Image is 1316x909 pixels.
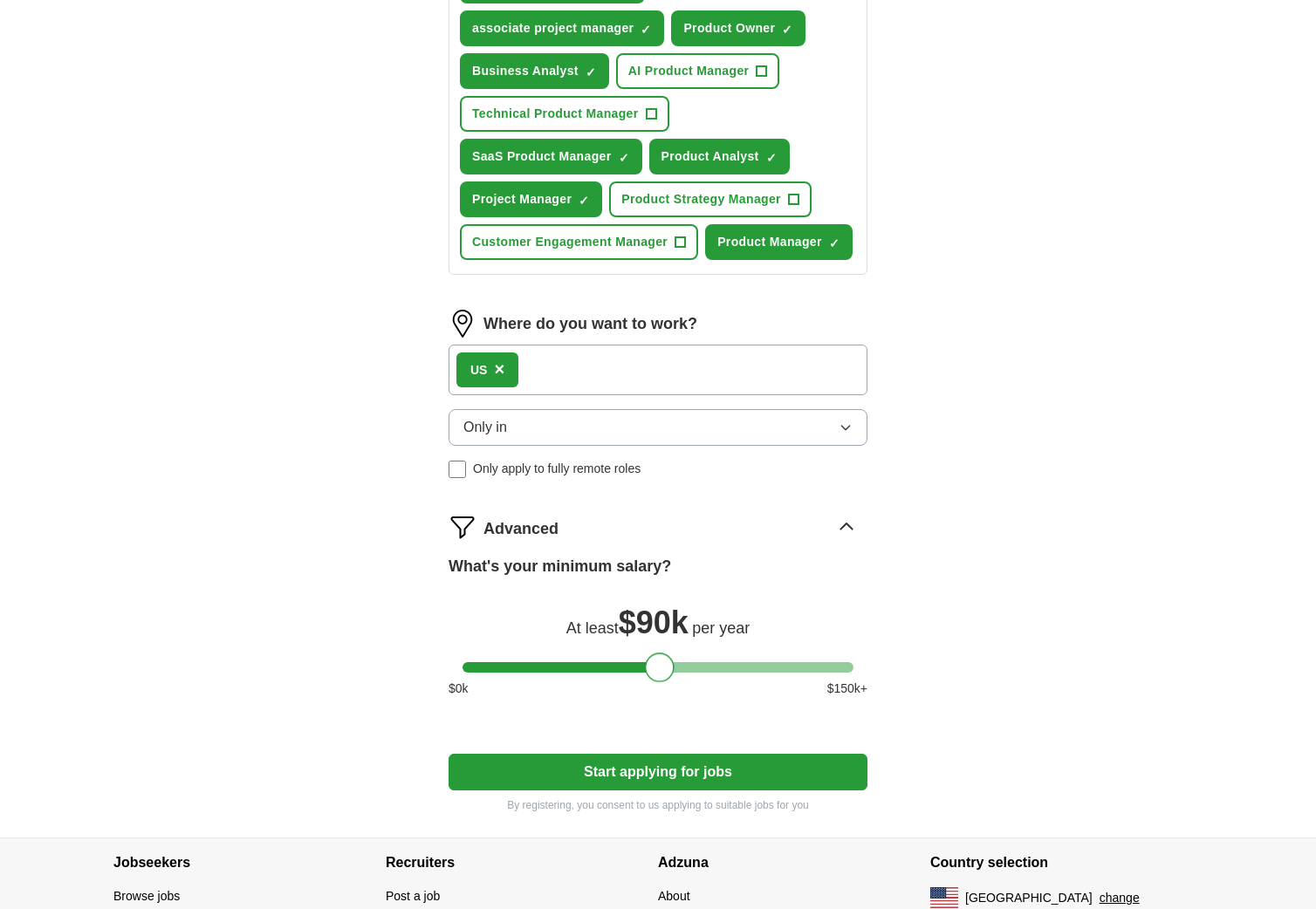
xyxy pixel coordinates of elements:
label: What's your minimum salary? [449,555,671,578]
button: change [1100,889,1140,907]
span: Product Strategy Manager [621,190,781,208]
span: ✓ [641,23,651,37]
span: ✓ [766,151,777,165]
button: Start applying for jobs [449,754,867,790]
button: × [494,357,504,383]
button: Product Owner✓ [671,10,805,46]
span: Customer Engagement Manager [472,233,668,251]
span: $ 90k [619,605,689,640]
span: Technical Product Manager [472,105,639,123]
span: per year [692,619,750,637]
span: ✓ [619,151,629,165]
p: By registering, you consent to us applying to suitable jobs for you [449,797,867,813]
span: ✓ [829,236,840,250]
button: Project Manager✓ [460,181,602,217]
img: location.png [449,310,476,338]
img: US flag [930,887,958,908]
label: Where do you want to work? [483,312,697,336]
button: Technical Product Manager [460,96,669,132]
a: Post a job [386,889,440,903]
span: Only apply to fully remote roles [473,460,641,478]
span: Product Owner [683,19,775,38]
button: Product Strategy Manager [609,181,812,217]
span: associate project manager [472,19,634,38]
span: $ 0 k [449,680,469,698]
button: associate project manager✓ [460,10,664,46]
button: Business Analyst✓ [460,53,609,89]
a: About [658,889,690,903]
button: Product Manager✓ [705,224,853,260]
span: ✓ [579,194,589,208]
button: Customer Engagement Manager [460,224,698,260]
span: Project Manager [472,190,572,208]
input: Only apply to fully remote roles [449,461,466,478]
button: AI Product Manager [616,53,780,89]
span: Advanced [483,517,559,541]
button: SaaS Product Manager✓ [460,139,642,174]
a: Browse jobs [113,889,180,903]
button: Only in [449,409,867,446]
button: Product Analyst✓ [649,139,790,174]
img: filter [449,513,476,541]
span: At least [566,619,619,637]
span: Product Analyst [661,147,759,166]
span: $ 150 k+ [827,680,867,698]
span: Only in [463,417,507,438]
span: ✓ [586,65,596,79]
h4: Country selection [930,838,1203,887]
span: Product Manager [717,233,822,251]
span: SaaS Product Manager [472,147,612,166]
div: US [470,361,487,379]
span: [GEOGRAPHIC_DATA] [965,889,1093,907]
span: Business Analyst [472,62,579,80]
span: × [494,359,504,379]
span: AI Product Manager [628,62,750,80]
span: ✓ [782,23,792,37]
